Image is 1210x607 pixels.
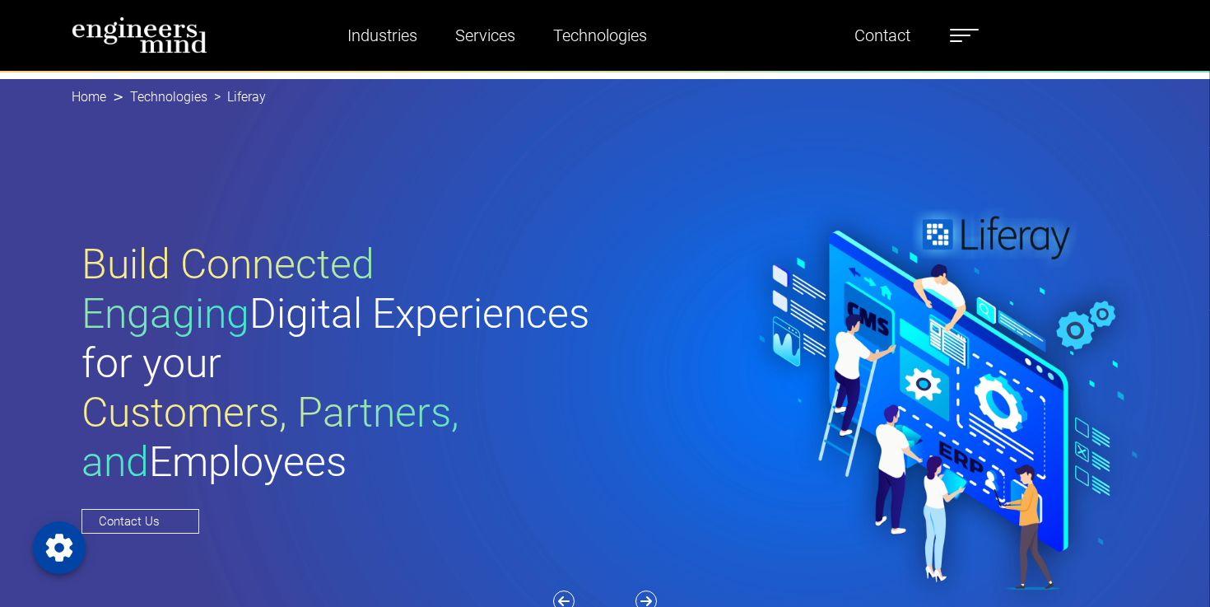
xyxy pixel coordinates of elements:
a: Home [72,89,106,105]
li: Liferay [207,87,266,107]
a: Technologies [547,16,654,54]
a: Services [449,16,522,54]
span: Build Connected Engaging [81,240,375,338]
span: Customers, Partners, and [81,389,459,486]
nav: breadcrumb [72,79,1138,115]
a: Industries [341,16,424,54]
img: logo [72,16,207,54]
h1: Digital Experiences for your Employees [81,240,605,487]
a: Technologies [130,89,207,105]
a: Contact Us [81,509,199,534]
a: Contact [848,16,917,54]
